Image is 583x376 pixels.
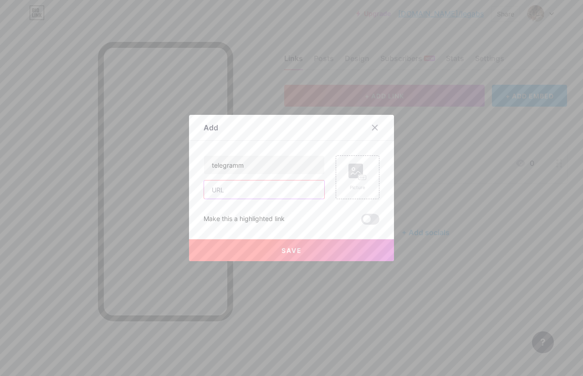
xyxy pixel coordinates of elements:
[204,156,324,174] input: Title
[348,184,367,191] div: Picture
[281,247,302,254] span: Save
[204,122,218,133] div: Add
[189,239,394,261] button: Save
[204,180,324,199] input: URL
[204,214,285,225] div: Make this a highlighted link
